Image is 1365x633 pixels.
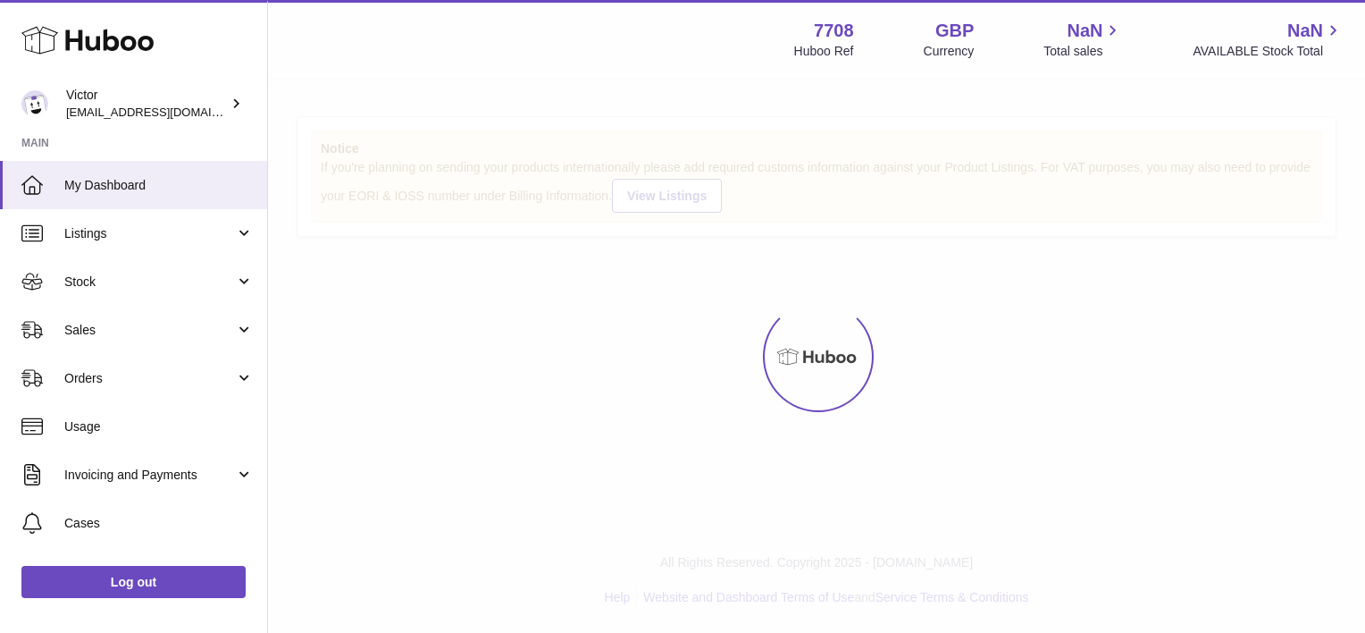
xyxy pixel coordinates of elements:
[1067,19,1102,43] span: NaN
[21,90,48,117] img: internalAdmin-7708@internal.huboo.com
[64,370,235,387] span: Orders
[21,566,246,598] a: Log out
[924,43,975,60] div: Currency
[1043,43,1123,60] span: Total sales
[66,87,227,121] div: Victor
[1043,19,1123,60] a: NaN Total sales
[794,43,854,60] div: Huboo Ref
[64,322,235,339] span: Sales
[64,225,235,242] span: Listings
[1193,43,1344,60] span: AVAILABLE Stock Total
[935,19,974,43] strong: GBP
[64,418,254,435] span: Usage
[64,177,254,194] span: My Dashboard
[64,467,235,484] span: Invoicing and Payments
[64,515,254,532] span: Cases
[814,19,854,43] strong: 7708
[66,105,263,119] span: [EMAIL_ADDRESS][DOMAIN_NAME]
[64,274,235,291] span: Stock
[1193,19,1344,60] a: NaN AVAILABLE Stock Total
[1287,19,1323,43] span: NaN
